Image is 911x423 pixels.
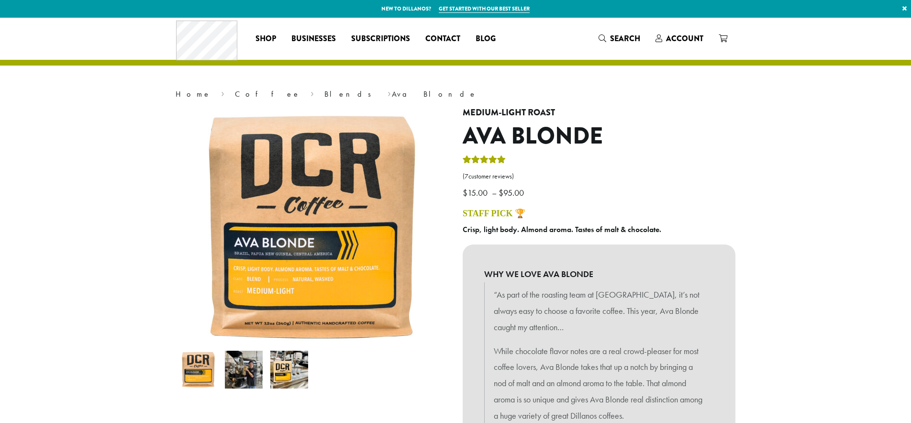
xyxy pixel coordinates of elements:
[591,31,648,46] a: Search
[291,33,336,45] span: Businesses
[324,89,378,99] a: Blends
[463,154,506,168] div: Rated 5.00 out of 5
[463,108,735,118] h4: Medium-Light Roast
[439,5,530,13] a: Get started with our best seller
[463,187,467,198] span: $
[388,85,391,100] span: ›
[666,33,703,44] span: Account
[476,33,496,45] span: Blog
[176,89,735,100] nav: Breadcrumb
[484,266,714,282] b: WHY WE LOVE AVA BLONDE
[270,351,308,389] img: Ava Blonde - Image 3
[179,351,217,389] img: Ava Blonde
[225,351,263,389] img: Ava Blonde - Image 2
[221,85,224,100] span: ›
[311,85,314,100] span: ›
[492,187,497,198] span: –
[494,287,704,335] p: “As part of the roasting team at [GEOGRAPHIC_DATA], it’s not always easy to choose a favorite cof...
[463,122,735,150] h1: Ava Blonde
[499,187,526,198] bdi: 95.00
[425,33,460,45] span: Contact
[248,31,284,46] a: Shop
[176,89,211,99] a: Home
[235,89,300,99] a: Coffee
[610,33,640,44] span: Search
[463,172,735,181] a: (7customer reviews)
[256,33,276,45] span: Shop
[351,33,410,45] span: Subscriptions
[463,209,525,218] a: STAFF PICK 🏆
[463,187,490,198] bdi: 15.00
[499,187,503,198] span: $
[192,108,432,347] img: Ava Blonde
[463,224,661,234] b: Crisp, light body. Almond aroma. Tastes of malt & chocolate.
[465,172,468,180] span: 7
